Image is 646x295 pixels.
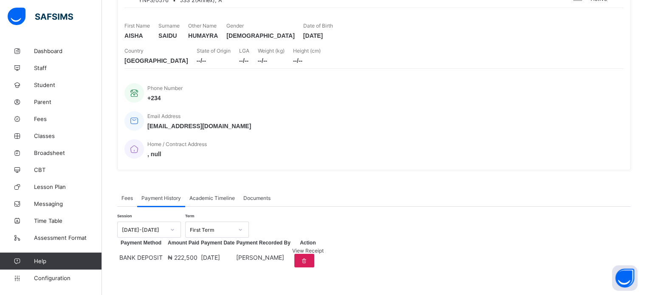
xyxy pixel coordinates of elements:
span: Other Name [188,22,217,29]
span: Messaging [34,200,102,207]
span: Help [34,258,102,264]
span: Height (cm) [293,48,321,54]
span: [GEOGRAPHIC_DATA] [124,57,188,64]
span: Surname [158,22,180,29]
span: BANK DEPOSIT [119,254,163,261]
img: safsims [8,8,73,25]
span: +234 [147,95,183,101]
th: Payment Date [200,239,235,246]
th: Action [292,239,324,246]
span: [EMAIL_ADDRESS][DOMAIN_NAME] [147,123,251,129]
span: Country [124,48,144,54]
span: [DEMOGRAPHIC_DATA] [226,32,294,39]
span: Student [34,81,102,88]
span: Fees [34,115,102,122]
span: Classes [34,132,102,139]
span: SAIDU [158,32,180,39]
span: Payment History [141,195,181,201]
span: [DATE] [201,254,220,261]
span: Broadsheet [34,149,102,156]
span: Parent [34,98,102,105]
div: [DATE]-[DATE] [122,227,165,233]
span: , null [147,151,207,157]
th: Amount Paid [167,239,200,246]
button: Open asap [612,265,638,291]
span: Home / Contract Address [147,141,207,147]
span: Documents [243,195,271,201]
span: Academic Timeline [189,195,235,201]
span: HUMAYRA [188,32,218,39]
span: State of Origin [197,48,231,54]
span: CBT [34,166,102,173]
span: Lesson Plan [34,183,102,190]
span: Dashboard [34,48,102,54]
span: --/-- [197,57,231,64]
span: View Receipt [292,247,324,254]
span: Fees [121,195,133,201]
span: First Name [124,22,150,29]
span: Weight (kg) [258,48,285,54]
span: Phone Number [147,85,183,91]
span: [DATE] [303,32,333,39]
span: Date of Birth [303,22,333,29]
th: Payment Method [119,239,163,246]
span: AISHA [124,32,150,39]
span: Staff [34,65,102,71]
span: --/-- [258,57,285,64]
span: --/-- [239,57,249,64]
span: ₦ 222,500 [168,254,197,261]
span: Gender [226,22,244,29]
span: --/-- [293,57,321,64]
span: Email Address [147,113,181,119]
span: [PERSON_NAME] [236,254,284,261]
span: LGA [239,48,249,54]
span: Time Table [34,217,102,224]
span: Term [185,214,194,218]
span: Assessment Format [34,234,102,241]
div: First Term [190,227,233,233]
th: Payment Recorded By [236,239,291,246]
span: Session [117,214,132,218]
span: Configuration [34,275,102,281]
